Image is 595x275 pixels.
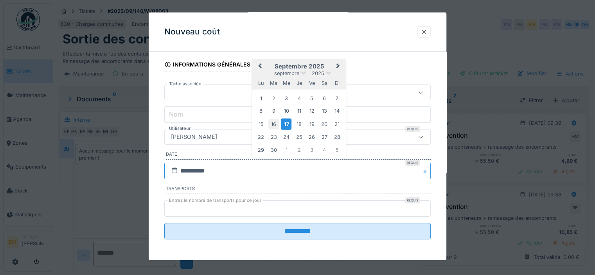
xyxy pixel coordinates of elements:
div: Choose samedi 6 septembre 2025 [319,93,330,103]
button: Close [422,163,431,179]
div: Requis [405,160,420,166]
label: Nom [167,110,185,119]
div: Choose mercredi 1 octobre 2025 [281,144,291,155]
div: Choose mardi 9 septembre 2025 [268,105,279,116]
div: Choose dimanche 5 octobre 2025 [332,144,342,155]
div: Choose jeudi 18 septembre 2025 [294,119,304,129]
div: dimanche [332,77,342,88]
div: Choose mardi 16 septembre 2025 [268,119,279,129]
div: [PERSON_NAME] [168,133,220,141]
div: Choose jeudi 4 septembre 2025 [294,93,304,103]
button: Next Month [333,60,345,73]
div: Choose dimanche 14 septembre 2025 [332,105,342,116]
span: septembre [274,70,299,76]
div: Choose samedi 13 septembre 2025 [319,105,330,116]
div: Choose lundi 29 septembre 2025 [255,144,266,155]
label: Transports [166,185,431,194]
div: Choose vendredi 26 septembre 2025 [306,131,317,142]
div: Choose mardi 2 septembre 2025 [268,93,279,103]
div: jeudi [294,77,304,88]
div: Month septembre, 2025 [255,92,343,156]
div: Choose jeudi 25 septembre 2025 [294,131,304,142]
label: Date [166,151,431,160]
div: Choose lundi 1 septembre 2025 [255,93,266,103]
div: Choose vendredi 19 septembre 2025 [306,119,317,129]
div: Choose vendredi 5 septembre 2025 [306,93,317,103]
h2: septembre 2025 [252,63,346,70]
div: Choose jeudi 2 octobre 2025 [294,144,304,155]
div: Choose jeudi 11 septembre 2025 [294,105,304,116]
div: Choose mardi 30 septembre 2025 [268,144,279,155]
div: Choose vendredi 12 septembre 2025 [306,105,317,116]
div: Choose mercredi 17 septembre 2025 [281,118,291,129]
div: Choose dimanche 28 septembre 2025 [332,131,342,142]
div: Choose mercredi 24 septembre 2025 [281,131,291,142]
div: Choose lundi 8 septembre 2025 [255,105,266,116]
label: Entrez le nombre de transports pour ce jour [167,197,263,204]
div: Choose samedi 4 octobre 2025 [319,144,330,155]
div: Choose mardi 23 septembre 2025 [268,131,279,142]
div: lundi [255,77,266,88]
div: mardi [268,77,279,88]
div: mercredi [281,77,291,88]
div: samedi [319,77,330,88]
div: Choose vendredi 3 octobre 2025 [306,144,317,155]
div: Requis [405,197,420,203]
div: Choose mercredi 3 septembre 2025 [281,93,291,103]
div: Choose dimanche 21 septembre 2025 [332,119,342,129]
h3: Nouveau coût [164,27,220,37]
div: Informations générales [164,59,250,72]
label: Tâche associée [167,81,203,87]
div: Choose dimanche 7 septembre 2025 [332,93,342,103]
div: Choose samedi 20 septembre 2025 [319,119,330,129]
span: 2025 [311,70,324,76]
div: vendredi [306,77,317,88]
div: Choose samedi 27 septembre 2025 [319,131,330,142]
div: Choose lundi 15 septembre 2025 [255,119,266,129]
div: Choose lundi 22 septembre 2025 [255,131,266,142]
div: Requis [405,126,420,132]
button: Previous Month [253,60,265,73]
div: Choose mercredi 10 septembre 2025 [281,105,291,116]
label: Utilisateur [167,125,192,132]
